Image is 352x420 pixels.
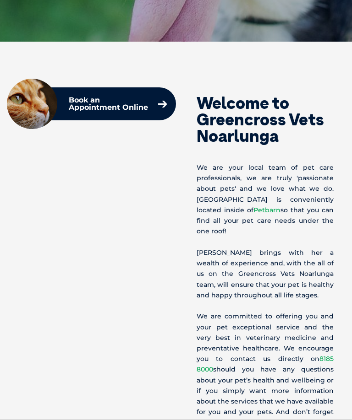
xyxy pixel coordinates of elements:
[69,97,149,111] p: Book an Appointment Online
[197,95,334,144] h2: Welcome to Greencross Vets Noarlunga
[253,206,280,214] a: Petbarn
[197,248,334,301] p: [PERSON_NAME] brings with her a wealth of experience and, with the all of us on the Greencross Ve...
[64,92,171,116] a: Book an Appointment Online
[197,162,334,237] p: We are your local team of pet care professionals, we are truly 'passionate about pets' and we lov...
